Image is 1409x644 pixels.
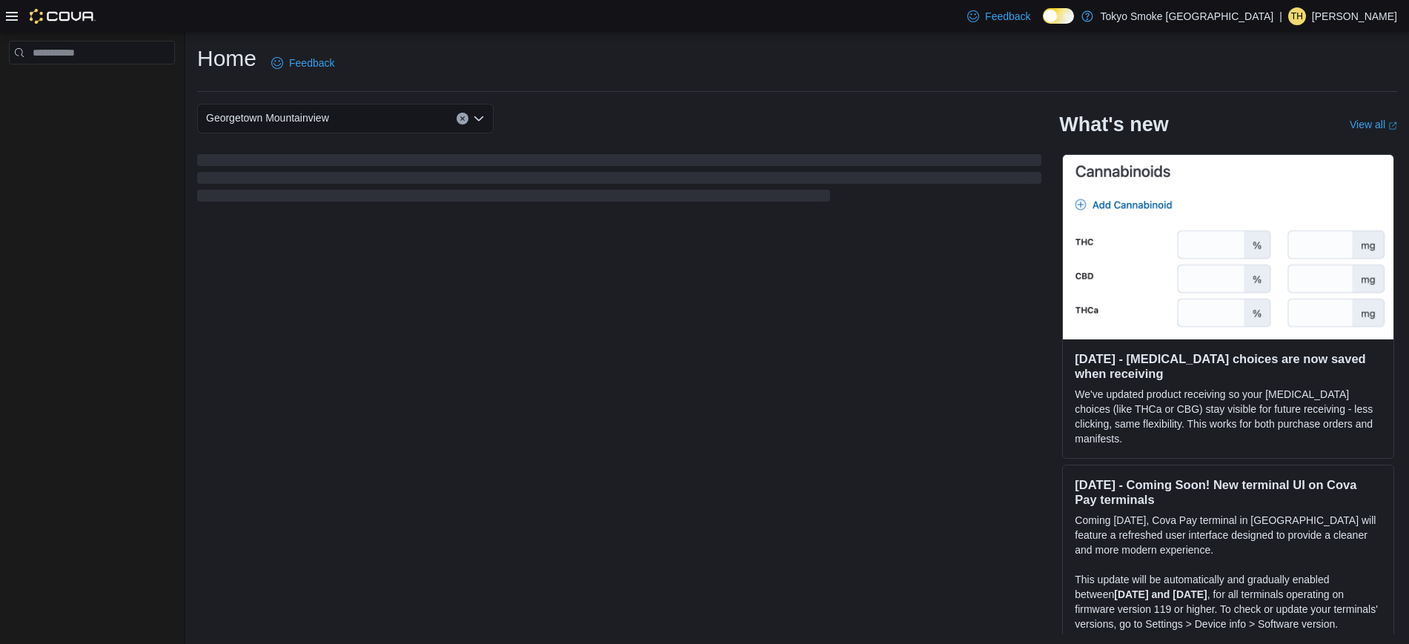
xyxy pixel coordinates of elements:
span: Feedback [985,9,1030,24]
p: | [1279,7,1282,25]
img: Cova [30,9,96,24]
p: Tokyo Smoke [GEOGRAPHIC_DATA] [1101,7,1274,25]
button: Clear input [457,113,468,125]
span: Loading [197,157,1041,205]
h1: Home [197,44,256,73]
span: Georgetown Mountainview [206,109,329,127]
h3: [DATE] - Coming Soon! New terminal UI on Cova Pay terminals [1075,477,1382,507]
p: Coming [DATE], Cova Pay terminal in [GEOGRAPHIC_DATA] will feature a refreshed user interface des... [1075,513,1382,557]
div: Tyler Hopkinson [1288,7,1306,25]
span: Feedback [289,56,334,70]
a: Feedback [961,1,1036,31]
h3: [DATE] - [MEDICAL_DATA] choices are now saved when receiving [1075,351,1382,381]
button: Open list of options [473,113,485,125]
p: [PERSON_NAME] [1312,7,1397,25]
h2: What's new [1059,113,1168,136]
p: We've updated product receiving so your [MEDICAL_DATA] choices (like THCa or CBG) stay visible fo... [1075,387,1382,446]
strong: [DATE] and [DATE] [1114,588,1207,600]
input: Dark Mode [1043,8,1074,24]
svg: External link [1388,122,1397,130]
span: TH [1291,7,1303,25]
p: This update will be automatically and gradually enabled between , for all terminals operating on ... [1075,572,1382,631]
a: View allExternal link [1350,119,1397,130]
a: Feedback [265,48,340,78]
nav: Complex example [9,67,175,103]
